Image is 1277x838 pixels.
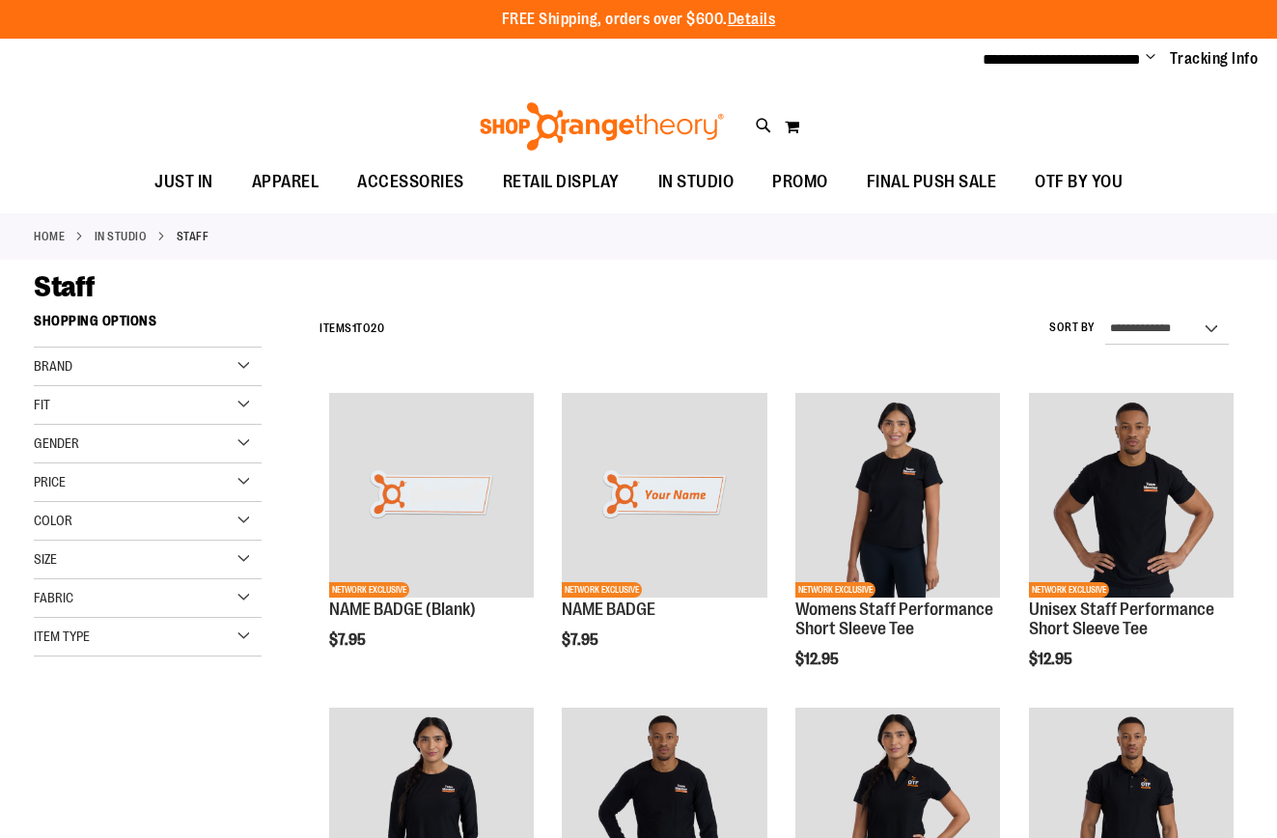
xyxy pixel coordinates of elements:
[34,474,66,489] span: Price
[154,160,213,204] span: JUST IN
[795,393,1000,601] a: Womens Staff Performance Short Sleeve TeeNETWORK EXCLUSIVE
[233,160,339,205] a: APPAREL
[1019,383,1243,717] div: product
[319,314,384,344] h2: Items to
[1015,160,1142,205] a: OTF BY YOU
[34,397,50,412] span: Fit
[34,304,262,348] strong: Shopping Options
[795,393,1000,598] img: Womens Staff Performance Short Sleeve Tee
[1029,393,1234,598] img: Unisex Staff Performance Short Sleeve Tee
[1146,49,1155,69] button: Account menu
[562,600,655,619] a: NAME BADGE
[95,228,148,245] a: IN STUDIO
[484,160,639,205] a: RETAIL DISPLAY
[658,160,735,204] span: IN STUDIO
[562,582,642,598] span: NETWORK EXCLUSIVE
[34,590,73,605] span: Fabric
[319,383,543,698] div: product
[1029,582,1109,598] span: NETWORK EXCLUSIVE
[34,551,57,567] span: Size
[728,11,776,28] a: Details
[357,160,464,204] span: ACCESSORIES
[329,393,534,598] img: NAME BADGE (Blank)
[477,102,727,151] img: Shop Orangetheory
[329,600,476,619] a: NAME BADGE (Blank)
[329,393,534,601] a: NAME BADGE (Blank)NETWORK EXCLUSIVE
[562,631,601,649] span: $7.95
[786,383,1010,717] div: product
[34,628,90,644] span: Item Type
[772,160,828,204] span: PROMO
[1029,600,1214,638] a: Unisex Staff Performance Short Sleeve Tee
[329,631,369,649] span: $7.95
[562,393,766,598] img: Product image for NAME BADGE
[867,160,997,204] span: FINAL PUSH SALE
[252,160,319,204] span: APPAREL
[1170,48,1259,70] a: Tracking Info
[329,582,409,598] span: NETWORK EXCLUSIVE
[562,393,766,601] a: Product image for NAME BADGENETWORK EXCLUSIVE
[847,160,1016,205] a: FINAL PUSH SALE
[1029,393,1234,601] a: Unisex Staff Performance Short Sleeve TeeNETWORK EXCLUSIVE
[34,358,72,374] span: Brand
[135,160,233,205] a: JUST IN
[371,321,384,335] span: 20
[34,228,65,245] a: Home
[1049,320,1096,336] label: Sort By
[502,9,776,31] p: FREE Shipping, orders over $600.
[552,383,776,698] div: product
[795,651,842,668] span: $12.95
[503,160,620,204] span: RETAIL DISPLAY
[34,435,79,451] span: Gender
[639,160,754,204] a: IN STUDIO
[34,270,96,303] span: Staff
[352,321,357,335] span: 1
[1029,651,1075,668] span: $12.95
[1035,160,1123,204] span: OTF BY YOU
[795,582,875,598] span: NETWORK EXCLUSIVE
[177,228,209,245] strong: Staff
[795,600,993,638] a: Womens Staff Performance Short Sleeve Tee
[34,513,72,528] span: Color
[338,160,484,205] a: ACCESSORIES
[753,160,847,205] a: PROMO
